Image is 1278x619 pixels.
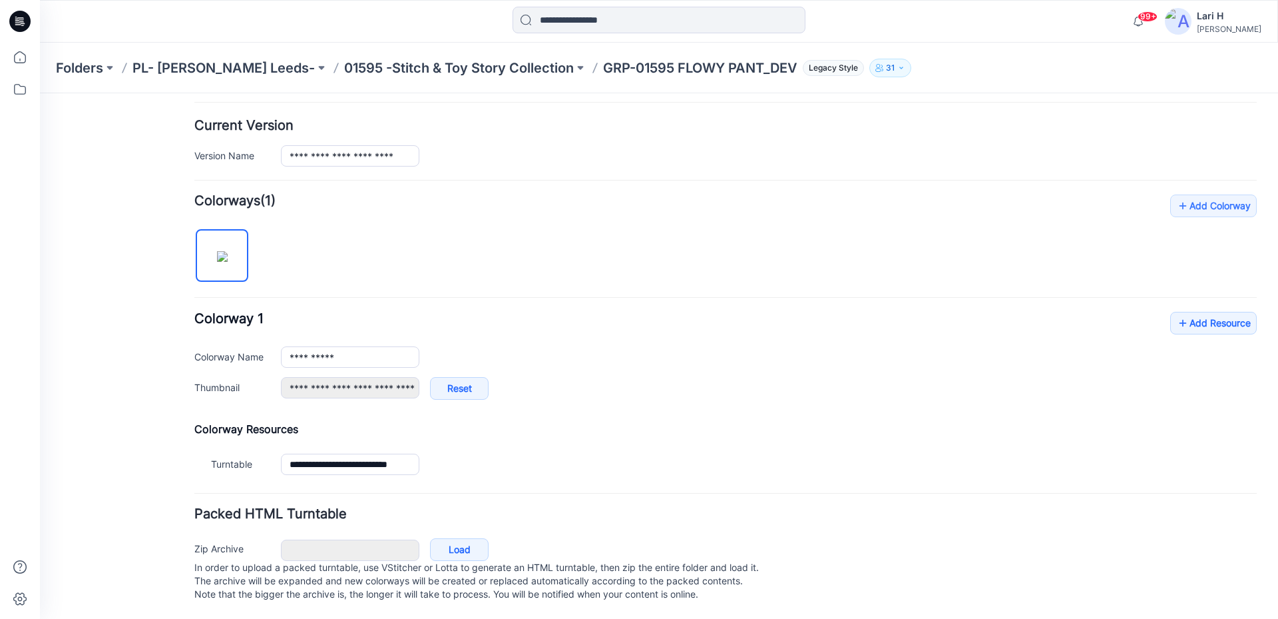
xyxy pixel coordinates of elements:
[344,59,574,77] a: 01595 -Stitch & Toy Story Collection
[56,59,103,77] a: Folders
[1165,8,1191,35] img: avatar
[154,448,228,462] label: Zip Archive
[177,158,188,169] img: eyJhbGciOiJIUzI1NiIsImtpZCI6IjAiLCJzbHQiOiJzZXMiLCJ0eXAiOiJKV1QifQ.eyJkYXRhIjp7InR5cGUiOiJzdG9yYW...
[1197,24,1261,34] div: [PERSON_NAME]
[220,99,236,115] span: (1)
[132,59,315,77] a: PL- [PERSON_NAME] Leeds-
[1130,101,1217,124] a: Add Colorway
[886,61,895,75] p: 31
[797,59,864,77] button: Legacy Style
[154,468,1217,508] p: In order to upload a packed turntable, use VStitcher or Lotta to generate an HTML turntable, then...
[154,217,224,233] span: Colorway 1
[390,445,449,468] a: Load
[40,93,1278,619] iframe: edit-style
[803,60,864,76] span: Legacy Style
[1197,8,1261,24] div: Lari H
[154,256,228,271] label: Colorway Name
[869,59,911,77] button: 31
[171,363,228,378] label: Turntable
[603,59,797,77] p: GRP-01595 FLOWY PANT_DEV
[154,99,220,115] strong: Colorways
[154,287,228,301] label: Thumbnail
[154,414,1217,427] h4: Packed HTML Turntable
[1138,11,1158,22] span: 99+
[390,284,449,307] a: Reset
[1130,219,1217,241] a: Add Resource
[154,329,1217,342] h4: Colorway Resources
